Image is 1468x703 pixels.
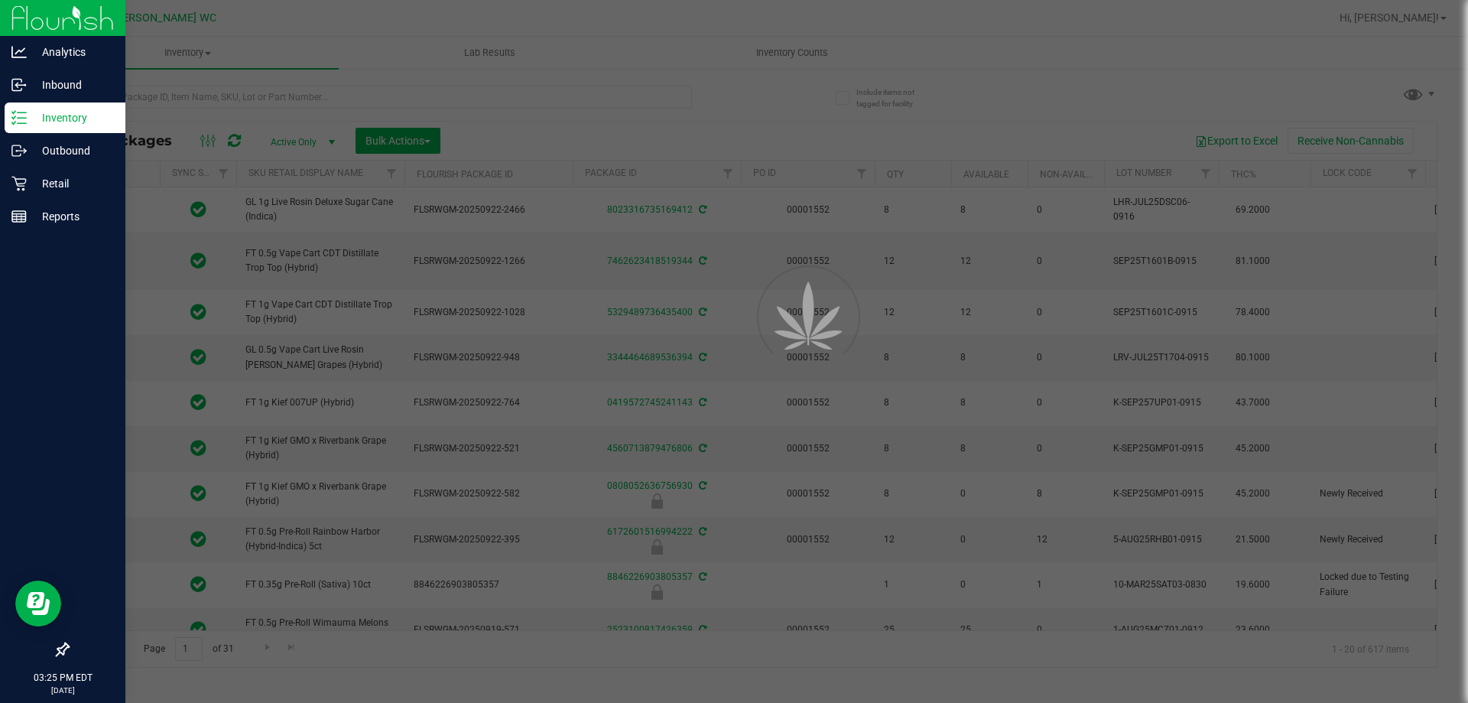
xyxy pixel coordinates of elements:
[11,176,27,191] inline-svg: Retail
[11,143,27,158] inline-svg: Outbound
[7,671,119,685] p: 03:25 PM EDT
[27,76,119,94] p: Inbound
[11,44,27,60] inline-svg: Analytics
[11,77,27,93] inline-svg: Inbound
[27,109,119,127] p: Inventory
[27,207,119,226] p: Reports
[27,142,119,160] p: Outbound
[7,685,119,696] p: [DATE]
[11,110,27,125] inline-svg: Inventory
[15,581,61,627] iframe: Resource center
[27,43,119,61] p: Analytics
[11,209,27,224] inline-svg: Reports
[27,174,119,193] p: Retail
